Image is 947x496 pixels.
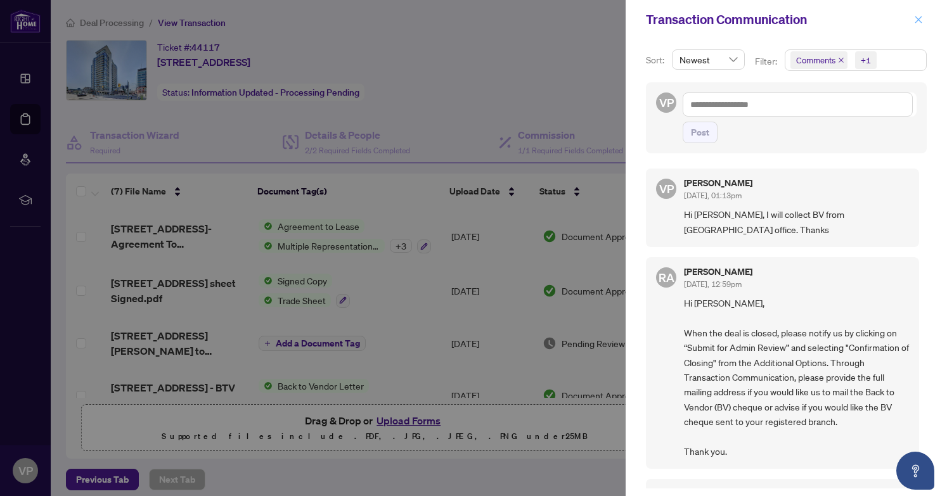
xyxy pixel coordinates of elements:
[796,54,835,67] span: Comments
[861,54,871,67] div: +1
[659,180,674,198] span: VP
[684,296,909,459] span: Hi [PERSON_NAME], When the deal is closed, please notify us by clicking on “Submit for Admin Revi...
[646,53,667,67] p: Sort:
[684,279,742,289] span: [DATE], 12:59pm
[659,94,674,111] span: VP
[684,267,752,276] h5: [PERSON_NAME]
[790,51,847,69] span: Comments
[659,269,674,286] span: RA
[683,122,718,143] button: Post
[838,57,844,63] span: close
[684,191,742,200] span: [DATE], 01:13pm
[646,10,910,29] div: Transaction Communication
[684,179,752,188] h5: [PERSON_NAME]
[896,452,934,490] button: Open asap
[755,54,779,68] p: Filter:
[684,207,909,237] span: Hi [PERSON_NAME], I will collect BV from [GEOGRAPHIC_DATA] office. Thanks
[680,50,737,69] span: Newest
[914,15,923,24] span: close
